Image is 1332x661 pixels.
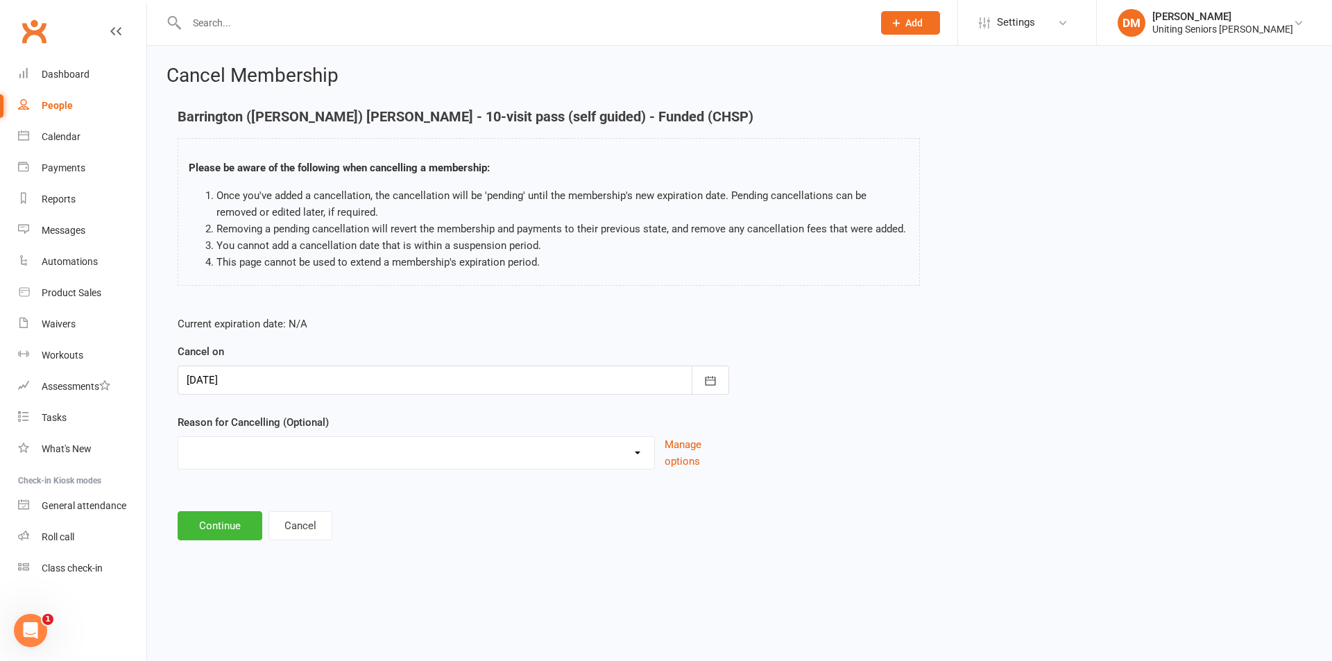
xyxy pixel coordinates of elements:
a: Class kiosk mode [18,553,146,584]
div: Automations [42,256,98,267]
button: Add [881,11,940,35]
div: Workouts [42,350,83,361]
div: [PERSON_NAME] [1152,10,1293,23]
div: Roll call [42,531,74,542]
li: Once you've added a cancellation, the cancellation will be 'pending' until the membership's new e... [216,187,909,221]
span: 1 [42,614,53,625]
strong: Please be aware of the following when cancelling a membership: [189,162,490,174]
a: People [18,90,146,121]
label: Cancel on [178,343,224,360]
span: Settings [997,7,1035,38]
a: Product Sales [18,277,146,309]
div: Waivers [42,318,76,329]
p: Current expiration date: N/A [178,316,729,332]
li: This page cannot be used to extend a membership's expiration period. [216,254,909,271]
div: Dashboard [42,69,89,80]
li: Removing a pending cancellation will revert the membership and payments to their previous state, ... [216,221,909,237]
a: General attendance kiosk mode [18,490,146,522]
button: Manage options [665,436,729,470]
a: Roll call [18,522,146,553]
a: Clubworx [17,14,51,49]
a: Assessments [18,371,146,402]
div: Reports [42,194,76,205]
input: Search... [182,13,863,33]
div: People [42,100,73,111]
div: Payments [42,162,85,173]
div: Messages [42,225,85,236]
a: Messages [18,215,146,246]
div: General attendance [42,500,126,511]
div: What's New [42,443,92,454]
button: Continue [178,511,262,540]
li: You cannot add a cancellation date that is within a suspension period. [216,237,909,254]
div: Uniting Seniors [PERSON_NAME] [1152,23,1293,35]
button: Cancel [268,511,332,540]
a: Automations [18,246,146,277]
a: What's New [18,433,146,465]
label: Reason for Cancelling (Optional) [178,414,329,431]
a: Reports [18,184,146,215]
a: Calendar [18,121,146,153]
a: Tasks [18,402,146,433]
div: Class check-in [42,563,103,574]
div: Product Sales [42,287,101,298]
div: Calendar [42,131,80,142]
a: Payments [18,153,146,184]
a: Workouts [18,340,146,371]
span: Add [905,17,923,28]
a: Dashboard [18,59,146,90]
h4: Barrington ([PERSON_NAME]) [PERSON_NAME] - 10-visit pass (self guided) - Funded (CHSP) [178,109,920,124]
div: Assessments [42,381,110,392]
h2: Cancel Membership [166,65,1313,87]
a: Waivers [18,309,146,340]
div: DM [1118,9,1145,37]
iframe: Intercom live chat [14,614,47,647]
div: Tasks [42,412,67,423]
